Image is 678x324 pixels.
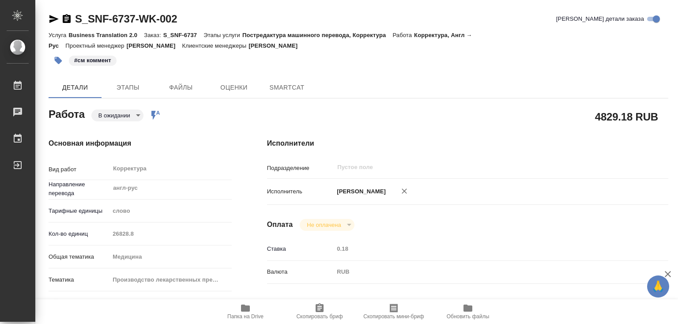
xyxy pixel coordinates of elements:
div: Производство лекарственных препаратов [109,272,231,287]
a: S_SNF-6737-WK-002 [75,13,177,25]
div: слово [109,203,231,219]
div: Медицина [109,249,231,264]
p: Этапы услуги [203,32,242,38]
p: Тарифные единицы [49,207,109,215]
p: Кол-во единиц [49,230,109,238]
p: Постредактура машинного перевода, Корректура [242,32,392,38]
h4: Оплата [267,219,293,230]
button: Удалить исполнителя [395,181,414,201]
span: Обновить файлы [447,313,490,320]
button: Скопировать бриф [282,299,357,324]
p: Исполнитель [267,187,334,196]
span: Файлы [160,82,202,93]
div: В ожидании [300,219,354,231]
span: 🙏 [651,277,666,296]
p: Работа [392,32,414,38]
div: В ожидании [91,109,143,121]
span: Скопировать мини-бриф [363,313,424,320]
p: Направление перевода [49,180,109,198]
h2: 4829.18 RUB [595,109,658,124]
button: Обновить файлы [431,299,505,324]
p: Проектный менеджер [65,42,126,49]
span: [PERSON_NAME] детали заказа [556,15,644,23]
h4: Дополнительно [267,298,668,309]
button: Не оплачена [304,221,343,229]
input: Пустое поле [336,162,614,173]
h4: Исполнители [267,138,668,149]
p: [PERSON_NAME] [334,187,386,196]
p: Business Translation 2.0 [68,32,144,38]
button: 🙏 [647,275,669,298]
span: Скопировать бриф [296,313,343,320]
h2: Работа [49,105,85,121]
input: Пустое поле [109,227,231,240]
h4: Основная информация [49,138,232,149]
button: Скопировать ссылку для ЯМессенджера [49,14,59,24]
p: S_SNF-6737 [163,32,204,38]
button: В ожидании [96,112,133,119]
button: Скопировать ссылку [61,14,72,24]
p: Вид работ [49,165,109,174]
button: Добавить тэг [49,51,68,70]
p: Ставка [267,245,334,253]
p: Тематика [49,275,109,284]
span: Папка на Drive [227,313,264,320]
p: Подразделение [267,164,334,173]
span: Оценки [213,82,255,93]
span: Этапы [107,82,149,93]
span: см коммент [68,56,117,64]
p: [PERSON_NAME] [127,42,182,49]
p: Заказ: [144,32,163,38]
div: RUB [334,264,635,279]
button: Папка на Drive [208,299,282,324]
span: SmartCat [266,82,308,93]
p: [PERSON_NAME] [249,42,304,49]
p: Клиентские менеджеры [182,42,249,49]
span: Нотариальный заказ [61,298,117,307]
span: Детали [54,82,96,93]
p: Услуга [49,32,68,38]
p: Общая тематика [49,252,109,261]
p: #см коммент [74,56,111,65]
input: Пустое поле [334,242,635,255]
p: Валюта [267,267,334,276]
button: Скопировать мини-бриф [357,299,431,324]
